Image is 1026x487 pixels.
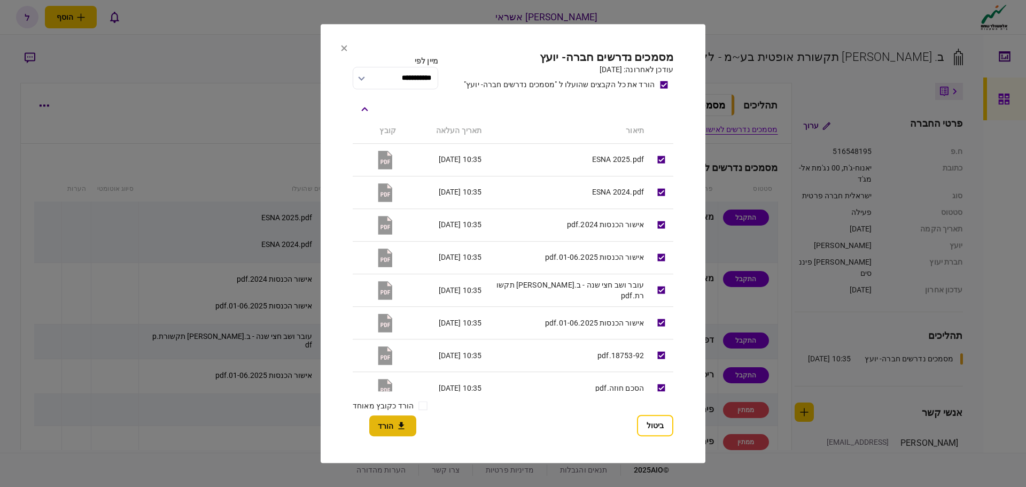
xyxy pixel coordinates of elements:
td: עובר ושב חצי שנה - ב.[PERSON_NAME] תקשורת.pdf [487,274,649,306]
th: תיאור [487,119,649,144]
td: אישור הכנסות 01-06.2025.pdf [487,241,649,274]
td: אישור הכנסות 01-06.2025.pdf [487,306,649,339]
div: עודכן לאחרונה: [DATE] [464,64,673,75]
td: אישור הכנסות 2024.pdf [487,208,649,241]
div: הורד את כל הקבצים שהועלו ל "מסמכים נדרשים חברה- יועץ" [464,79,655,90]
button: הורד [369,415,416,436]
td: 10:35 [DATE] [401,208,487,241]
th: תאריך העלאה [401,119,487,144]
td: ESNA 2025.pdf [487,143,649,176]
h2: מסמכים נדרשים חברה- יועץ [464,51,673,64]
label: הורד כקובץ מאוחד [353,400,414,412]
td: הסכם חוזה.pdf [487,372,649,404]
th: קובץ [353,119,401,144]
td: 10:35 [DATE] [401,372,487,404]
td: 10:35 [DATE] [401,274,487,306]
button: ביטול [637,415,673,436]
td: 10:35 [DATE] [401,306,487,339]
td: 10:35 [DATE] [401,241,487,274]
td: 10:35 [DATE] [401,176,487,208]
td: 10:35 [DATE] [401,339,487,372]
td: 10:35 [DATE] [401,143,487,176]
td: ESNA 2024.pdf [487,176,649,208]
td: 18753-92.pdf [487,339,649,372]
div: מיין לפי [353,56,438,67]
